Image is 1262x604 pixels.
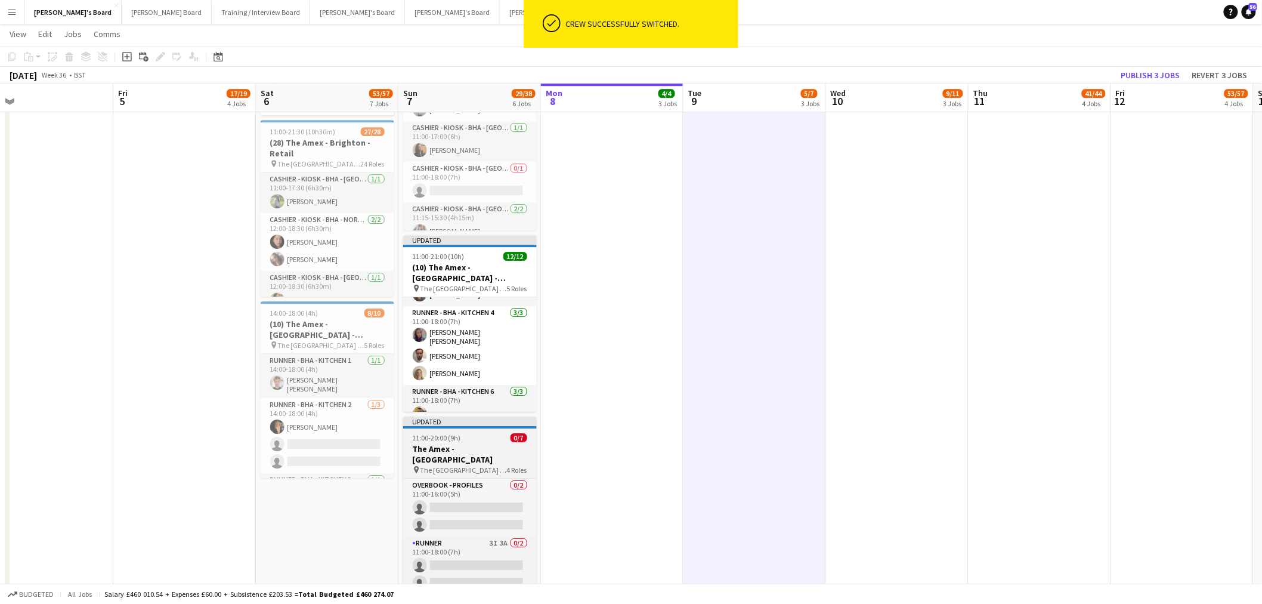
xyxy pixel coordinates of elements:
app-job-card: 09:00-20:00 (11h)13/15(13) The Amex - [GEOGRAPHIC_DATA] The [GEOGRAPHIC_DATA] - [GEOGRAPHIC_DATA]... [403,54,537,230]
span: 4/4 [658,89,675,98]
span: 11:00-20:00 (9h) [413,433,461,442]
span: View [10,29,26,39]
span: The [GEOGRAPHIC_DATA] - [GEOGRAPHIC_DATA] [420,284,507,293]
div: 6 Jobs [512,99,535,108]
div: 3 Jobs [802,99,820,108]
button: Publish 3 jobs [1116,67,1185,83]
span: Jobs [64,29,82,39]
app-card-role: Runner3I3A0/211:00-18:00 (7h) [403,537,537,594]
button: Revert 3 jobs [1187,67,1252,83]
app-card-role: Cashier - Kiosk - BHA - [GEOGRAPHIC_DATA] 12/211:15-15:30 (4h15m)[PERSON_NAME] [403,202,537,260]
a: View [5,26,31,42]
span: 53/57 [369,89,393,98]
app-card-role: Overbook - Profiles0/211:00-16:00 (5h) [403,479,537,537]
div: 4 Jobs [227,99,250,108]
span: 7 [401,94,417,108]
app-card-role: Cashier - Kiosk - BHA - [GEOGRAPHIC_DATA] 30/111:00-18:00 (7h) [403,162,537,202]
h3: The Amex - [GEOGRAPHIC_DATA] [403,443,537,465]
span: Sun [403,88,417,98]
h3: (10) The Amex - [GEOGRAPHIC_DATA] - Hospitality [261,319,394,340]
span: 56 [1249,3,1257,11]
div: 4 Jobs [1082,99,1105,108]
span: The [GEOGRAPHIC_DATA] - [GEOGRAPHIC_DATA] [278,341,364,350]
span: 8/10 [364,309,385,318]
span: Thu [973,88,988,98]
span: 9/11 [943,89,963,98]
span: 5 Roles [364,341,385,350]
a: 56 [1242,5,1256,19]
button: Budgeted [6,588,55,601]
span: 11:00-21:30 (10h30m) [270,127,336,136]
span: 5/7 [801,89,818,98]
div: [DATE] [10,69,37,81]
span: All jobs [66,590,94,599]
span: 0/7 [511,433,527,442]
span: 8 [544,94,562,108]
div: 3 Jobs [944,99,963,108]
span: 53/57 [1224,89,1248,98]
span: 29/38 [512,89,536,98]
span: 27/28 [361,127,385,136]
button: [PERSON_NAME]'s Board [24,1,122,24]
span: Budgeted [19,590,54,599]
a: Jobs [59,26,86,42]
span: 41/44 [1082,89,1106,98]
span: The [GEOGRAPHIC_DATA] - [GEOGRAPHIC_DATA] [420,466,507,474]
span: 10 [829,94,846,108]
button: Training / Interview Board [212,1,310,24]
span: 14:00-18:00 (4h) [270,309,318,318]
span: Wed [831,88,846,98]
span: Total Budgeted £460 274.07 [298,590,394,599]
span: 12/12 [503,252,527,261]
span: 6 [259,94,274,108]
span: 17/19 [227,89,250,98]
div: Updated [403,417,537,426]
app-job-card: 11:00-21:30 (10h30m)27/28(28) The Amex - Brighton - Retail The [GEOGRAPHIC_DATA] - [GEOGRAPHIC_DA... [261,120,394,297]
span: Fri [118,88,128,98]
div: Crew successfully switched. [565,19,734,29]
app-card-role: Runner - BHA - Kitchen 31/1 [261,473,394,514]
div: 7 Jobs [370,99,392,108]
app-card-role: Runner - BHA - Kitchen 63/311:00-18:00 (7h)[PERSON_NAME] [403,385,537,460]
app-job-card: 14:00-18:00 (4h)8/10(10) The Amex - [GEOGRAPHIC_DATA] - Hospitality The [GEOGRAPHIC_DATA] - [GEOG... [261,301,394,478]
span: Sat [261,88,274,98]
span: Comms [94,29,120,39]
app-card-role: Cashier - Kiosk - BHA - [GEOGRAPHIC_DATA] 31/111:00-17:00 (6h)[PERSON_NAME] [403,121,537,162]
app-card-role: Cashier - Kiosk - BHA - North 42/212:00-18:30 (6h30m)[PERSON_NAME][PERSON_NAME] [261,213,394,271]
span: Fri [1116,88,1125,98]
span: The [GEOGRAPHIC_DATA] - [GEOGRAPHIC_DATA] [278,159,361,168]
div: 3 Jobs [659,99,678,108]
span: 5 [116,94,128,108]
button: [PERSON_NAME]'s Board [405,1,500,24]
app-job-card: Updated11:00-21:00 (10h)12/12(10) The Amex - [GEOGRAPHIC_DATA] - Hospitality The [GEOGRAPHIC_DATA... [403,235,537,412]
a: Edit [33,26,57,42]
div: 4 Jobs [1225,99,1248,108]
span: 4 Roles [507,466,527,474]
span: Edit [38,29,52,39]
app-card-role: Runner - BHA - Kitchen 43/311:00-18:00 (7h)[PERSON_NAME] [PERSON_NAME][PERSON_NAME][PERSON_NAME] [403,306,537,385]
div: BST [74,70,86,79]
span: 5 Roles [507,284,527,293]
span: Week 36 [39,70,69,79]
app-card-role: Runner - BHA - Kitchen 21/314:00-18:00 (4h)[PERSON_NAME] [261,398,394,473]
app-card-role: Cashier - Kiosk - BHA - [GEOGRAPHIC_DATA] 21/111:00-17:30 (6h30m)[PERSON_NAME] [261,172,394,213]
a: Comms [89,26,125,42]
app-job-card: Updated11:00-20:00 (9h)0/7The Amex - [GEOGRAPHIC_DATA] The [GEOGRAPHIC_DATA] - [GEOGRAPHIC_DATA]4... [403,417,537,593]
app-card-role: Cashier - Kiosk - BHA - [GEOGRAPHIC_DATA] 21/112:00-18:30 (6h30m)[PERSON_NAME] [261,271,394,312]
button: [PERSON_NAME]'s Board [500,1,595,24]
div: Updated [403,235,537,245]
span: 11:00-21:00 (10h) [413,252,465,261]
button: [PERSON_NAME]'s Board [310,1,405,24]
span: 24 Roles [361,159,385,168]
div: Salary £460 010.54 + Expenses £60.00 + Subsistence £203.53 = [104,590,394,599]
button: [PERSON_NAME] Board [122,1,212,24]
h3: (10) The Amex - [GEOGRAPHIC_DATA] - Hospitality [403,262,537,283]
span: Tue [688,88,702,98]
span: Mon [546,88,562,98]
app-card-role: Runner - BHA - Kitchen 11/114:00-18:00 (4h)[PERSON_NAME] [PERSON_NAME] [261,354,394,398]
